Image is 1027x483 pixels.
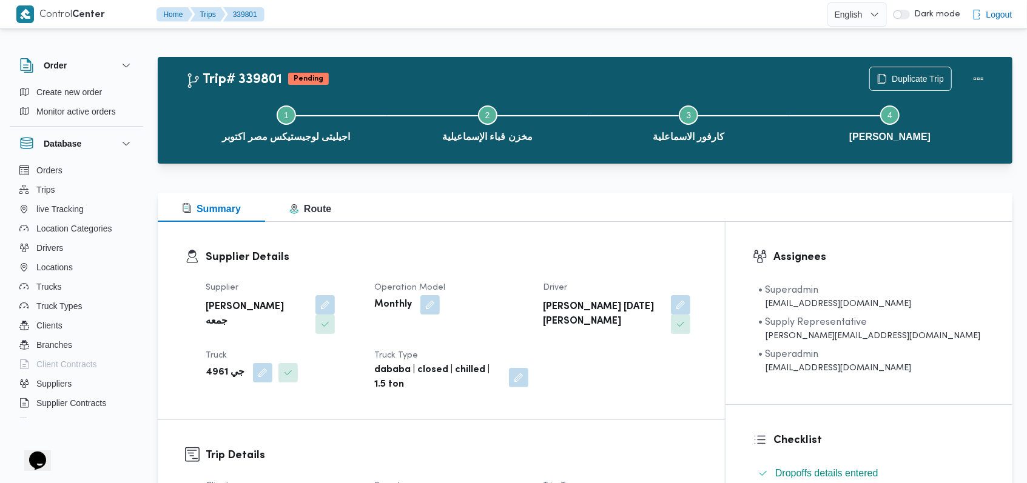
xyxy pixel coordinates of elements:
b: جي 4961 [206,365,244,380]
button: live Tracking [15,199,138,219]
button: Trucks [15,277,138,296]
h3: Order [44,58,67,73]
button: Truck Types [15,296,138,316]
span: 2 [485,110,490,120]
span: Summary [182,204,241,214]
button: Suppliers [15,374,138,393]
button: Branches [15,335,138,355]
span: live Tracking [36,202,84,216]
span: Trips [36,182,55,197]
span: Route [289,204,331,214]
b: [PERSON_NAME] جمعه [206,300,307,329]
iframe: chat widget [12,435,51,471]
span: Truck [206,351,227,359]
div: Order [10,82,143,126]
span: Operation Model [374,284,445,291]
button: Create new order [15,82,138,102]
button: كارفور الاسماعلية [588,91,790,154]
span: Locations [36,260,73,275]
div: Database [10,161,143,423]
h3: Database [44,136,81,151]
div: [EMAIL_ADDRESS][DOMAIN_NAME] [758,362,911,375]
h3: Supplier Details [206,249,698,265]
button: مخزن قباء الإسماعيلية [387,91,588,154]
button: Client Contracts [15,355,138,374]
button: Devices [15,413,138,432]
button: Database [19,136,133,151]
img: X8yXhbKr1z7QwAAAABJRU5ErkJggg== [16,5,34,23]
button: Home [157,7,193,22]
span: كارفور الاسماعلية [653,130,724,144]
button: Order [19,58,133,73]
div: • Superadmin [758,347,911,362]
span: Pending [288,73,329,85]
span: Dropoffs details entered [775,466,878,481]
span: • Superadmin mostafa.elrouby@illa.com.eg [758,347,911,375]
div: [EMAIL_ADDRESS][DOMAIN_NAME] [758,298,911,310]
span: Clients [36,318,62,333]
button: Orders [15,161,138,180]
b: Monthly [374,298,412,312]
span: Suppliers [36,376,72,391]
span: Create new order [36,85,102,99]
span: Supplier Contracts [36,396,106,410]
button: Monitor active orders [15,102,138,121]
h3: Assignees [773,249,985,265]
span: Driver [543,284,567,291]
div: • Supply Representative [758,315,980,330]
button: Supplier Contracts [15,393,138,413]
button: اجيليتى لوجيستيكس مصر اكتوبر [186,91,387,154]
span: Logout [986,7,1012,22]
span: Supplier [206,284,238,291]
span: Drivers [36,241,63,255]
h3: Checklist [773,432,985,448]
b: [PERSON_NAME] [DATE][PERSON_NAME] [543,300,662,329]
span: • Supply Representative mohamed.sabry@illa.com.eg [758,315,980,342]
span: Duplicate Trip [892,72,944,86]
button: Location Categories [15,219,138,238]
button: 339801 [223,7,264,22]
div: [PERSON_NAME][EMAIL_ADDRESS][DOMAIN_NAME] [758,330,980,342]
button: Trips [15,180,138,199]
button: Logout [967,2,1017,27]
div: • Superadmin [758,283,911,298]
b: Pending [294,75,323,82]
button: Clients [15,316,138,335]
span: 1 [284,110,289,120]
button: Trips [190,7,226,22]
span: Dark mode [910,10,961,19]
button: Drivers [15,238,138,258]
span: 4 [887,110,892,120]
h2: Trip# 339801 [186,72,282,88]
span: 3 [686,110,691,120]
span: اجيليتى لوجيستيكس مصر اكتوبر [222,130,350,144]
b: Center [73,10,106,19]
button: Dropoffs details entered [753,464,985,483]
button: Duplicate Trip [869,67,952,91]
span: Orders [36,163,62,178]
span: Devices [36,415,67,430]
button: [PERSON_NAME] [789,91,991,154]
span: • Superadmin karim.ragab@illa.com.eg [758,283,911,310]
span: Trucks [36,279,61,294]
span: Location Categories [36,221,112,236]
span: Monitor active orders [36,104,116,119]
button: Actions [966,67,991,91]
button: Locations [15,258,138,277]
span: Truck Types [36,299,82,313]
span: مخزن قباء الإسماعيلية [442,130,533,144]
span: Dropoffs details entered [775,468,878,478]
span: Truck Type [374,351,418,359]
span: [PERSON_NAME] [849,130,931,144]
span: Branches [36,338,72,352]
h3: Trip Details [206,447,698,464]
span: Client Contracts [36,357,97,371]
b: dababa | closed | chilled | 1.5 ton [374,363,500,392]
